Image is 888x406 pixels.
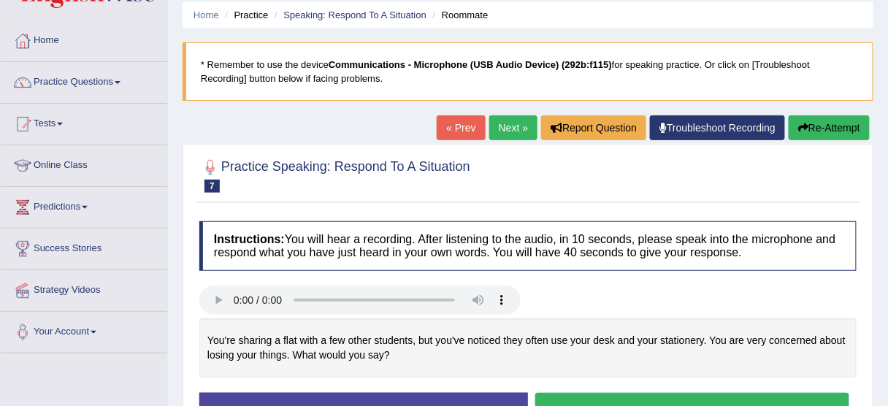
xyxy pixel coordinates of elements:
button: Report Question [541,115,646,140]
a: Online Class [1,145,167,182]
a: Tests [1,104,167,140]
h4: You will hear a recording. After listening to the audio, in 10 seconds, please speak into the mic... [199,221,857,270]
a: « Prev [437,115,485,140]
a: Strategy Videos [1,270,167,307]
a: Practice Questions [1,62,167,99]
h2: Practice Speaking: Respond To A Situation [199,156,470,193]
a: Your Account [1,312,167,348]
a: Next » [489,115,537,140]
li: Roommate [429,8,489,22]
a: Troubleshoot Recording [650,115,785,140]
span: 7 [204,180,220,193]
div: You're sharing a flat with a few other students, but you've noticed they often use your desk and ... [199,318,857,378]
b: Communications - Microphone (USB Audio Device) (292b:f115) [329,59,612,70]
b: Instructions: [214,233,285,245]
button: Re-Attempt [789,115,870,140]
a: Home [1,20,167,57]
a: Predictions [1,187,167,223]
a: Success Stories [1,229,167,265]
blockquote: * Remember to use the device for speaking practice. Or click on [Troubleshoot Recording] button b... [183,42,873,101]
a: Speaking: Respond To A Situation [283,9,426,20]
a: Home [194,9,219,20]
li: Practice [221,8,268,22]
